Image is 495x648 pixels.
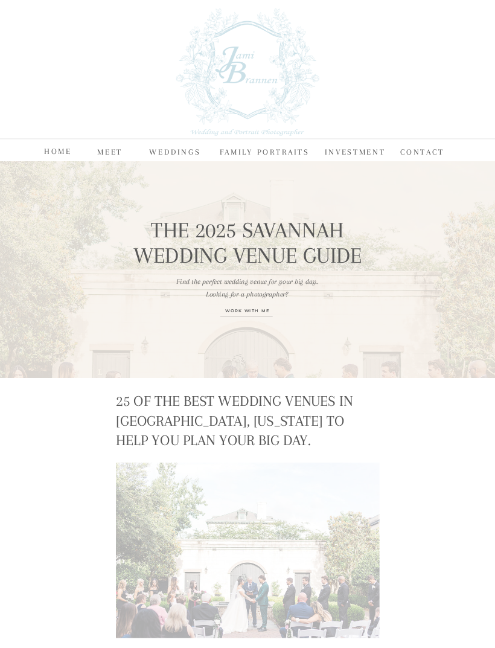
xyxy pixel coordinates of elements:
[220,145,313,158] a: FAMILY PORTRAITS
[204,307,292,321] a: Work With Me
[137,275,357,300] p: Find the perfect wedding venue for your big day. Looking for a photographer?
[400,145,452,158] a: CONTACT
[44,144,72,156] a: HOME
[325,145,387,158] a: Investment
[116,391,378,451] h1: 25 of the best Wedding Venues in [GEOGRAPHIC_DATA], [US_STATE] to Help you plan your big day.
[97,145,124,158] a: MEET
[149,145,200,158] a: WEDDINGS
[112,218,383,268] h2: The 2025 Savannah Wedding Venue Guide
